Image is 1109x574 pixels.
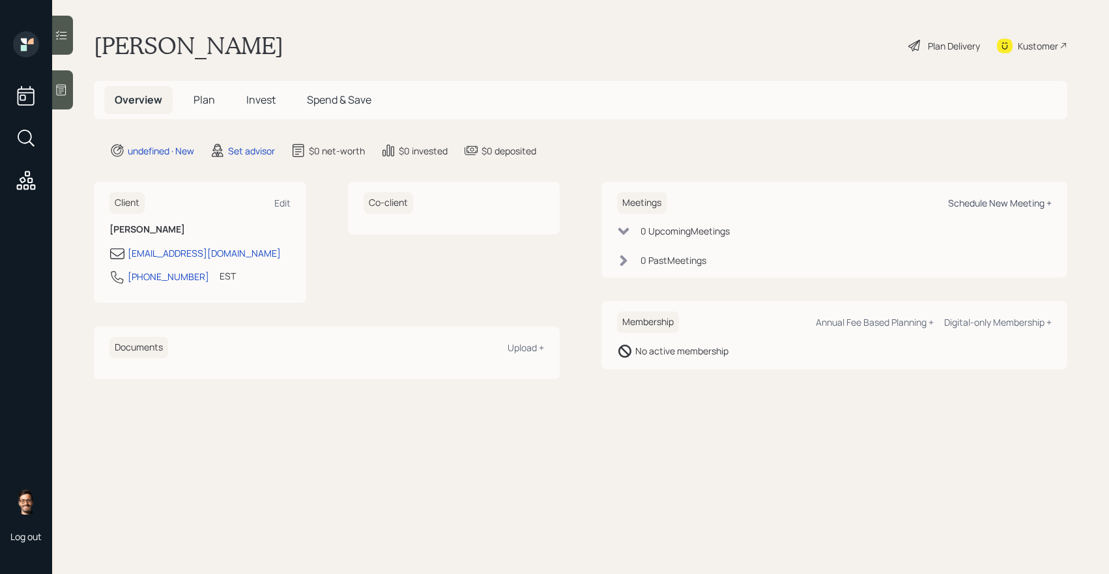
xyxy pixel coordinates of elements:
div: $0 deposited [482,144,536,158]
h6: Co-client [364,192,413,214]
div: 0 Upcoming Meeting s [641,224,730,238]
span: Overview [115,93,162,107]
h6: Meetings [617,192,667,214]
img: sami-boghos-headshot.png [13,489,39,515]
div: Upload + [508,341,544,354]
div: No active membership [635,344,728,358]
div: [EMAIL_ADDRESS][DOMAIN_NAME] [128,246,281,260]
div: Schedule New Meeting + [948,197,1052,209]
span: Invest [246,93,276,107]
h6: [PERSON_NAME] [109,224,291,235]
h6: Client [109,192,145,214]
div: [PHONE_NUMBER] [128,270,209,283]
div: Annual Fee Based Planning + [816,316,934,328]
h6: Membership [617,311,679,333]
span: Plan [194,93,215,107]
div: Plan Delivery [928,39,980,53]
div: $0 invested [399,144,448,158]
div: 0 Past Meeting s [641,253,706,267]
div: Set advisor [228,144,275,158]
h6: Documents [109,337,168,358]
div: Edit [274,197,291,209]
span: Spend & Save [307,93,371,107]
div: Kustomer [1018,39,1058,53]
div: EST [220,269,236,283]
h1: [PERSON_NAME] [94,31,283,60]
div: undefined · New [128,144,194,158]
div: Log out [10,530,42,543]
div: Digital-only Membership + [944,316,1052,328]
div: $0 net-worth [309,144,365,158]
